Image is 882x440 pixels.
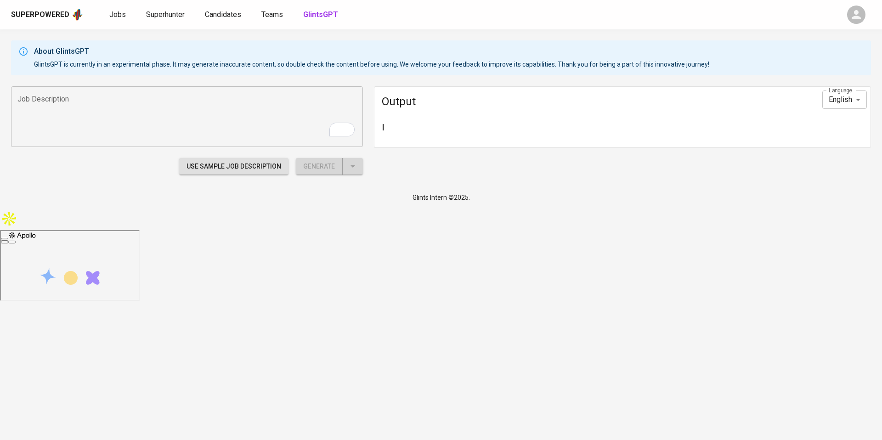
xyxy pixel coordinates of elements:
span: Teams [261,10,283,19]
div: English [822,90,867,109]
span: Output [382,94,822,109]
button: Use Sample Job Description [179,158,288,175]
img: app logo [71,8,84,22]
a: Teams [261,9,285,20]
span: Superhunter [146,10,185,19]
a: Superhunter [146,9,187,20]
span: Jobs [109,10,126,19]
a: Superpoweredapp logo [11,8,84,22]
a: Candidates [205,9,243,20]
div: About GlintsGPT [34,46,709,57]
a: GlintsGPT [303,9,340,20]
span: Use Sample Job Description [187,161,281,172]
span: Candidates [205,10,241,19]
textarea: To enrich screen reader interactions, please activate Accessibility in Grammarly extension settings [17,95,356,138]
b: GlintsGPT [303,10,338,19]
div: GlintsGPT is currently in an experimental phase. It may generate inaccurate content, so double ch... [34,43,709,73]
a: Jobs [109,9,128,20]
div: Superpowered [11,10,69,20]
